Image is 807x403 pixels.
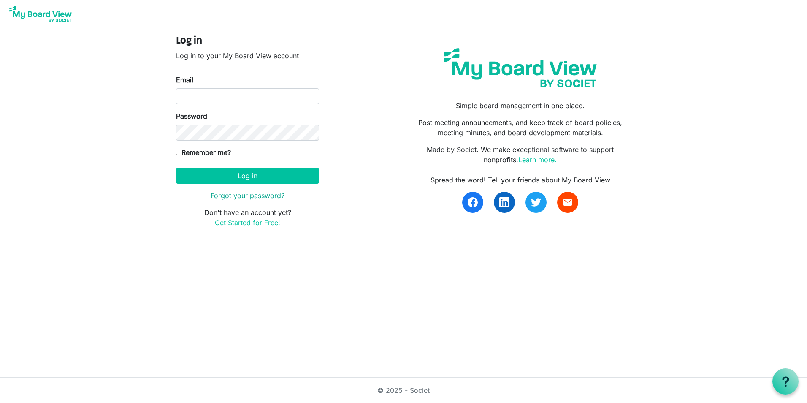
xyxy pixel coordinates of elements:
span: email [563,197,573,207]
label: Remember me? [176,147,231,158]
p: Don't have an account yet? [176,207,319,228]
a: Get Started for Free! [215,218,280,227]
img: my-board-view-societ.svg [437,42,603,94]
a: email [557,192,578,213]
label: Password [176,111,207,121]
img: My Board View Logo [7,3,74,25]
input: Remember me? [176,150,181,155]
a: Forgot your password? [211,191,284,200]
div: Spread the word! Tell your friends about My Board View [410,175,631,185]
a: © 2025 - Societ [377,386,430,395]
p: Simple board management in one place. [410,101,631,111]
label: Email [176,75,193,85]
button: Log in [176,168,319,184]
p: Made by Societ. We make exceptional software to support nonprofits. [410,144,631,165]
p: Post meeting announcements, and keep track of board policies, meeting minutes, and board developm... [410,117,631,138]
img: facebook.svg [468,197,478,207]
h4: Log in [176,35,319,47]
img: linkedin.svg [499,197,509,207]
p: Log in to your My Board View account [176,51,319,61]
a: Learn more. [518,155,557,164]
img: twitter.svg [531,197,541,207]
